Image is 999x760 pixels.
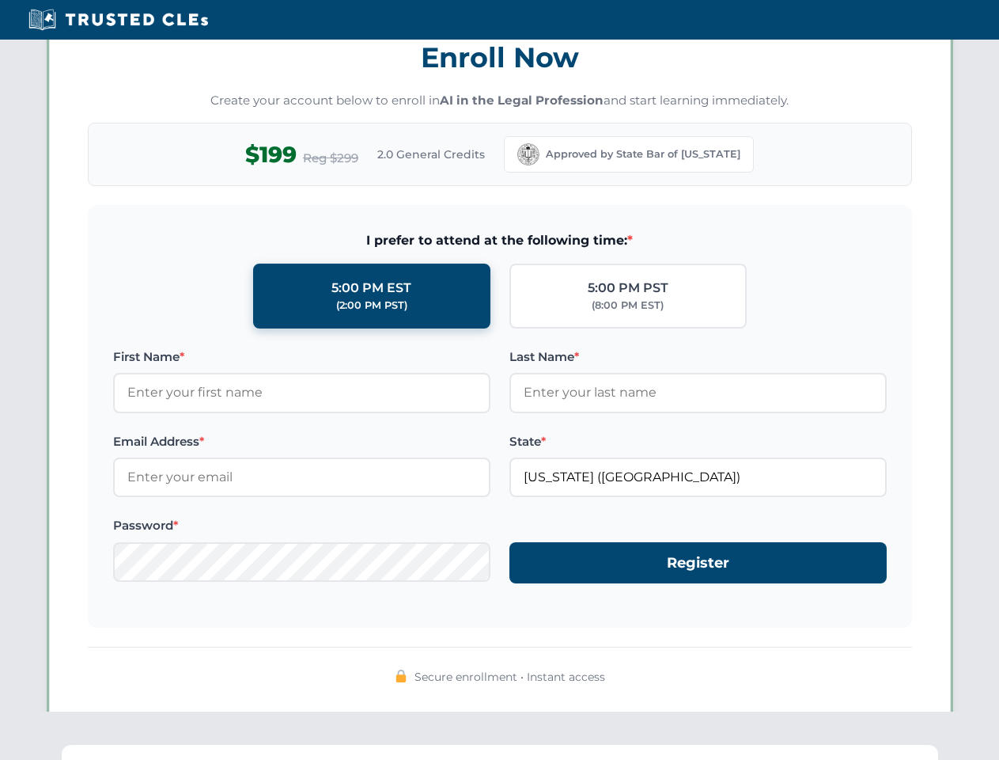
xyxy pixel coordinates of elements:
[245,137,297,173] span: $199
[88,32,912,82] h3: Enroll Now
[377,146,485,163] span: 2.0 General Credits
[113,348,490,367] label: First Name
[113,516,490,535] label: Password
[592,298,664,313] div: (8:00 PM EST)
[509,458,887,497] input: California (CA)
[440,93,604,108] strong: AI in the Legal Profession
[395,670,407,682] img: 🔒
[414,668,605,686] span: Secure enrollment • Instant access
[509,542,887,584] button: Register
[546,146,740,162] span: Approved by State Bar of [US_STATE]
[588,278,668,298] div: 5:00 PM PST
[113,432,490,451] label: Email Address
[113,230,887,251] span: I prefer to attend at the following time:
[88,92,912,110] p: Create your account below to enroll in and start learning immediately.
[303,149,358,168] span: Reg $299
[113,373,490,412] input: Enter your first name
[113,458,490,497] input: Enter your email
[509,432,887,451] label: State
[336,298,407,313] div: (2:00 PM PST)
[331,278,411,298] div: 5:00 PM EST
[509,348,887,367] label: Last Name
[517,143,539,165] img: California Bar
[24,8,213,32] img: Trusted CLEs
[509,373,887,412] input: Enter your last name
